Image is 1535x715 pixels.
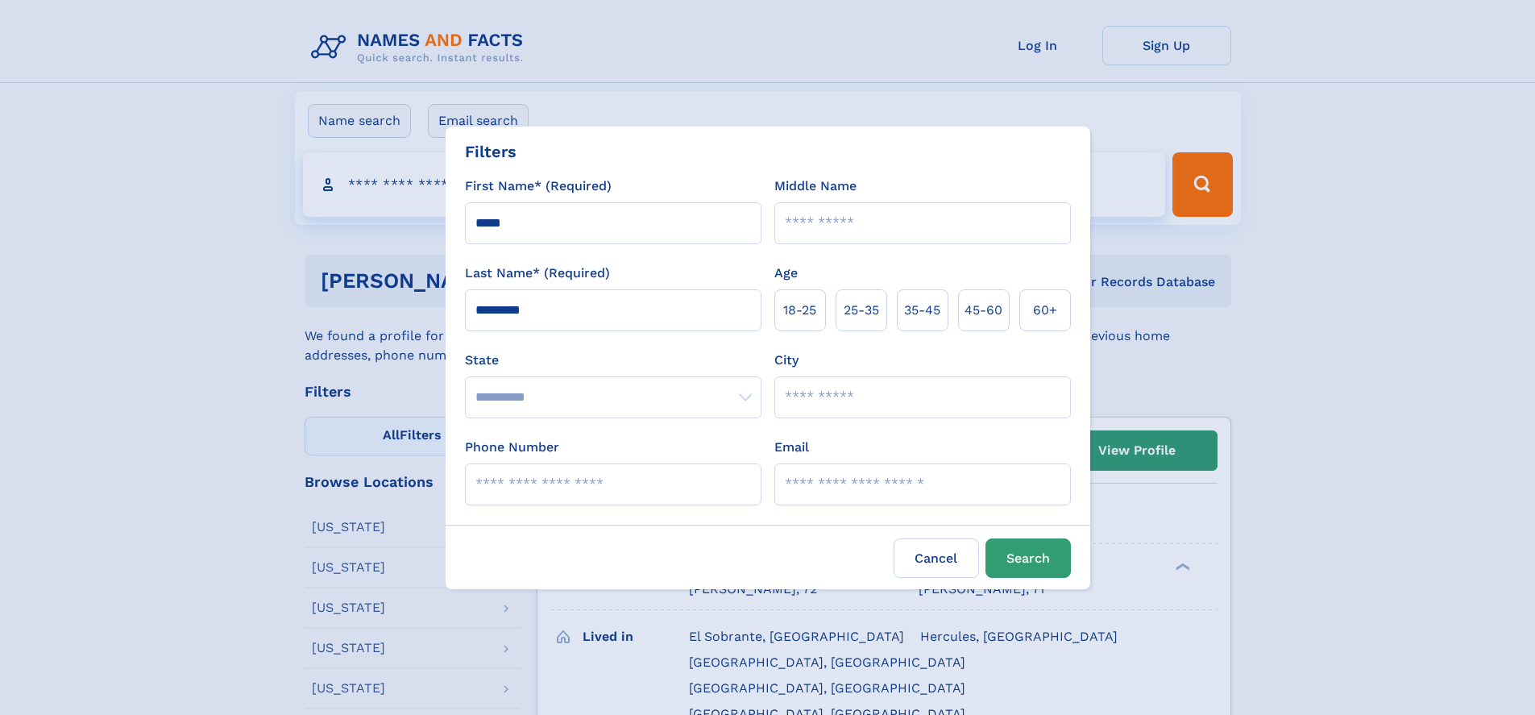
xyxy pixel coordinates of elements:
span: 35‑45 [904,301,940,320]
span: 25‑35 [844,301,879,320]
label: First Name* (Required) [465,177,612,196]
span: 60+ [1033,301,1057,320]
div: Filters [465,139,517,164]
label: State [465,351,761,370]
label: Email [774,438,809,457]
button: Search [985,538,1071,578]
span: 45‑60 [965,301,1002,320]
label: Last Name* (Required) [465,264,610,283]
label: Phone Number [465,438,559,457]
label: Cancel [894,538,979,578]
span: 18‑25 [783,301,816,320]
label: Age [774,264,798,283]
label: City [774,351,799,370]
label: Middle Name [774,177,857,196]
